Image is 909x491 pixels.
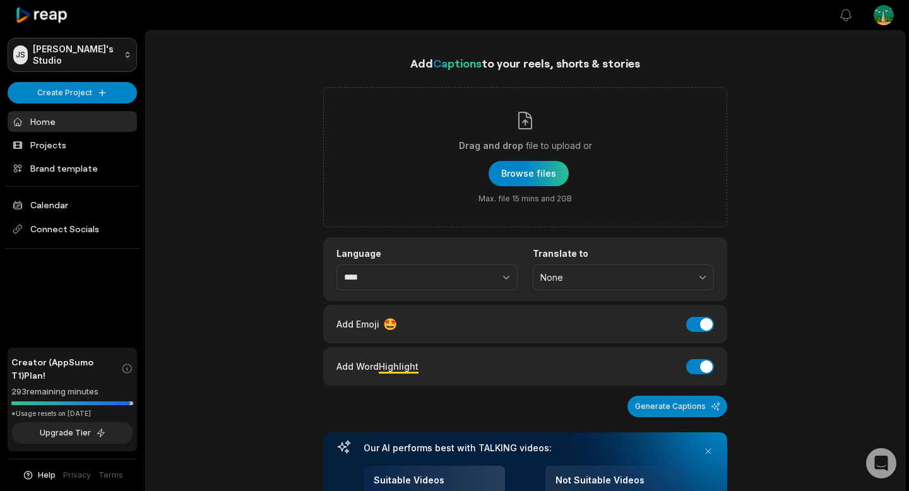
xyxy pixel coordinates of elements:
button: Help [22,470,56,481]
a: Privacy [63,470,91,481]
div: Add Word [336,358,419,375]
div: JS [13,45,28,64]
span: None [540,272,689,283]
span: Help [38,470,56,481]
button: None [533,264,714,291]
div: Open Intercom Messenger [866,448,896,478]
a: Terms [98,470,123,481]
span: Add Emoji [336,317,379,331]
label: Language [336,248,518,259]
a: Brand template [8,158,137,179]
label: Translate to [533,248,714,259]
h3: Our AI performs best with TALKING videos: [364,442,687,454]
span: Max. file 15 mins and 2GB [478,194,572,204]
button: Upgrade Tier [11,422,133,444]
button: Create Project [8,82,137,104]
a: Calendar [8,194,137,215]
a: Projects [8,134,137,155]
span: 🤩 [383,316,397,333]
a: Home [8,111,137,132]
span: Highlight [379,361,419,372]
button: Drag and dropfile to upload orMax. file 15 mins and 2GB [489,161,569,186]
p: [PERSON_NAME]'s Studio [33,44,119,66]
span: Creator (AppSumo T1) Plan! [11,355,121,382]
div: 293 remaining minutes [11,386,133,398]
span: Captions [433,56,482,70]
span: Connect Socials [8,218,137,240]
span: Drag and drop [459,138,523,153]
span: file to upload or [526,138,592,153]
div: *Usage resets on [DATE] [11,409,133,418]
button: Generate Captions [627,396,727,417]
h1: Add to your reels, shorts & stories [323,54,727,72]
